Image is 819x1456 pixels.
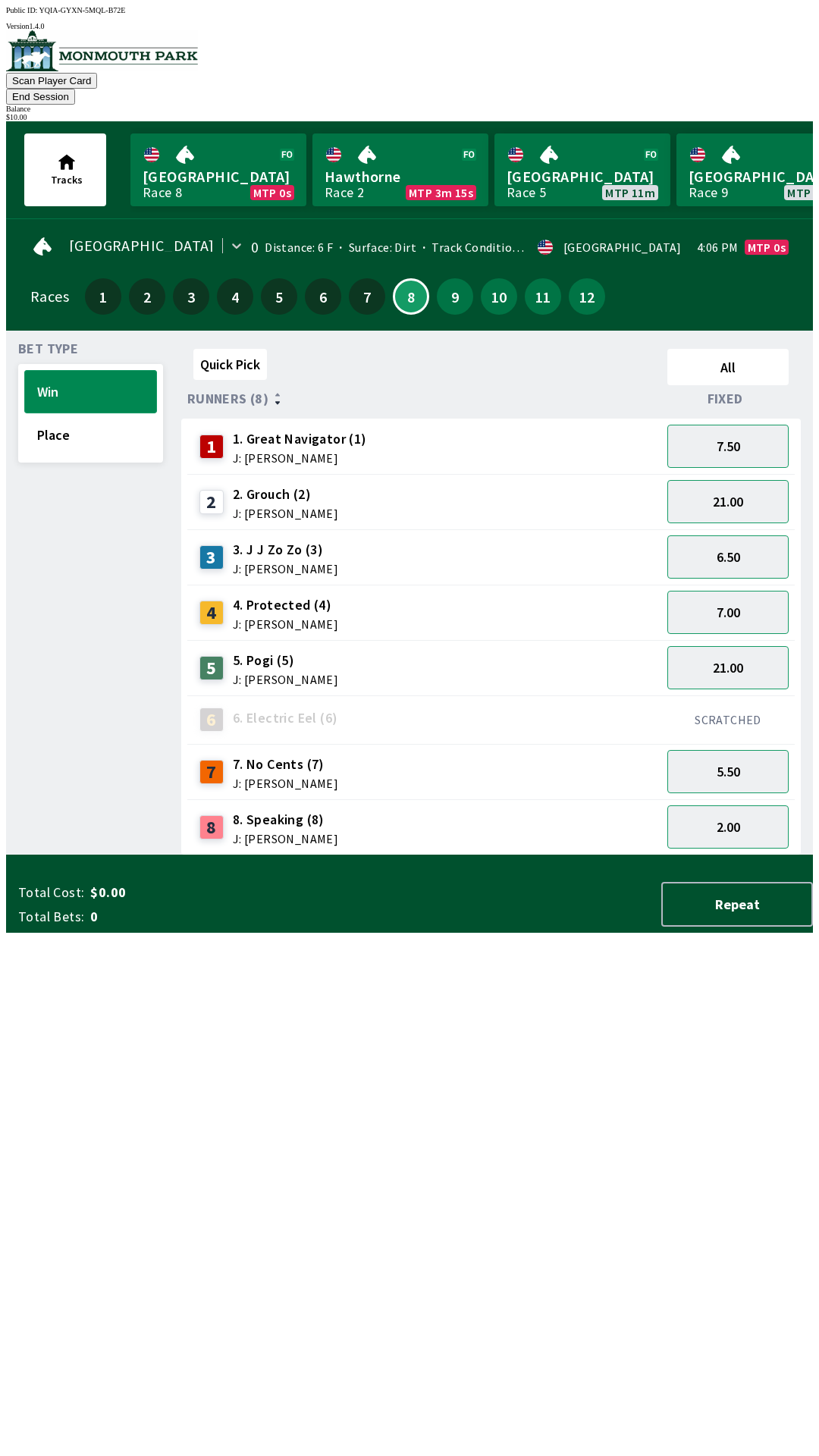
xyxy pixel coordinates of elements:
[717,604,740,621] span: 7.00
[667,750,789,793] button: 5.50
[200,356,260,373] span: Quick Pick
[177,291,206,302] span: 3
[199,435,224,459] div: 1
[233,755,338,774] span: 7. No Cents (7)
[173,278,209,315] button: 3
[333,240,416,255] span: Surface: Dirt
[667,535,789,579] button: 6.50
[409,187,473,199] span: MTP 3m 15s
[667,480,789,523] button: 21.00
[261,278,297,315] button: 5
[199,708,224,732] div: 6
[37,426,144,444] span: Place
[199,760,224,784] div: 7
[697,241,739,253] span: 4:06 PM
[143,167,294,187] span: [GEOGRAPHIC_DATA]
[573,291,601,302] span: 12
[265,240,333,255] span: Distance: 6 F
[30,290,69,303] div: Races
[441,291,469,302] span: 9
[325,187,364,199] div: Race 2
[129,278,165,315] button: 2
[39,6,126,14] span: YQIA-GYXN-5MQL-B72E
[748,241,786,253] span: MTP 0s
[233,810,338,830] span: 8. Speaking (8)
[217,278,253,315] button: 4
[689,187,728,199] div: Race 9
[24,133,106,206] button: Tracks
[85,278,121,315] button: 1
[24,370,157,413] button: Win
[667,349,789,385] button: All
[675,896,799,913] span: Repeat
[265,291,293,302] span: 5
[233,485,338,504] span: 2. Grouch (2)
[90,908,329,926] span: 0
[667,712,789,727] div: SCRATCHED
[18,883,84,902] span: Total Cost:
[233,651,338,670] span: 5. Pogi (5)
[507,167,658,187] span: [GEOGRAPHIC_DATA]
[251,241,259,253] div: 0
[353,291,381,302] span: 7
[717,818,740,836] span: 2.00
[507,187,546,199] div: Race 5
[69,240,215,252] span: [GEOGRAPHIC_DATA]
[187,393,268,405] span: Runners (8)
[717,438,740,455] span: 7.50
[717,763,740,780] span: 5.50
[569,278,605,315] button: 12
[51,173,83,187] span: Tracks
[529,291,557,302] span: 11
[481,278,517,315] button: 10
[309,291,337,302] span: 6
[494,133,670,206] a: [GEOGRAPHIC_DATA]Race 5MTP 11m
[713,493,743,510] span: 21.00
[667,646,789,689] button: 21.00
[713,659,743,676] span: 21.00
[187,391,661,406] div: Runners (8)
[233,708,338,728] span: 6. Electric Eel (6)
[485,291,513,302] span: 10
[325,167,476,187] span: Hawthorne
[349,278,385,315] button: 7
[525,278,561,315] button: 11
[416,240,550,255] span: Track Condition: Firm
[233,777,338,789] span: J: [PERSON_NAME]
[233,595,338,615] span: 4. Protected (4)
[312,133,488,206] a: HawthorneRace 2MTP 3m 15s
[221,291,249,302] span: 4
[199,490,224,514] div: 2
[18,343,78,355] span: Bet Type
[661,882,813,927] button: Repeat
[6,73,97,89] button: Scan Player Card
[6,113,813,121] div: $ 10.00
[674,359,782,376] span: All
[437,278,473,315] button: 9
[233,833,338,845] span: J: [PERSON_NAME]
[90,883,329,902] span: $0.00
[199,545,224,570] div: 3
[6,22,813,30] div: Version 1.4.0
[305,278,341,315] button: 6
[199,815,224,839] div: 8
[717,548,740,566] span: 6.50
[199,656,224,680] div: 5
[605,187,655,199] span: MTP 11m
[89,291,118,302] span: 1
[661,391,795,406] div: Fixed
[233,618,338,630] span: J: [PERSON_NAME]
[233,452,367,464] span: J: [PERSON_NAME]
[199,601,224,625] div: 4
[6,105,813,113] div: Balance
[6,6,813,14] div: Public ID:
[253,187,291,199] span: MTP 0s
[143,187,182,199] div: Race 8
[667,591,789,634] button: 7.00
[667,805,789,849] button: 2.00
[6,89,75,105] button: End Session
[193,349,267,380] button: Quick Pick
[233,540,338,560] span: 3. J J Zo Zo (3)
[130,133,306,206] a: [GEOGRAPHIC_DATA]Race 8MTP 0s
[233,429,367,449] span: 1. Great Navigator (1)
